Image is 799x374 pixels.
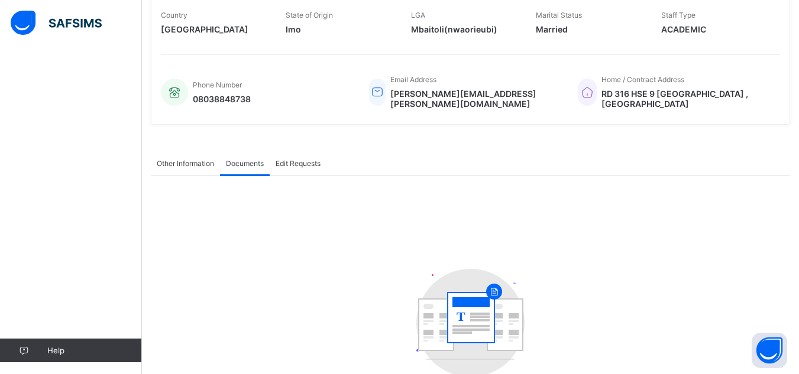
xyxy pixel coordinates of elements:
span: Country [161,11,187,19]
span: Married [536,24,643,34]
span: State of Origin [286,11,333,19]
span: [PERSON_NAME][EMAIL_ADDRESS][PERSON_NAME][DOMAIN_NAME] [390,89,559,109]
span: LGA [411,11,425,19]
button: Open asap [752,333,787,368]
span: Help [47,346,141,355]
span: Mbaitoli(nwaorieubi) [411,24,518,34]
span: Email Address [390,75,436,84]
span: Staff Type [661,11,696,19]
span: Edit Requests [276,159,321,168]
img: safsims [11,11,102,35]
span: ACADEMIC [661,24,768,34]
tspan: T [457,309,465,324]
span: Marital Status [536,11,582,19]
span: [GEOGRAPHIC_DATA] [161,24,268,34]
span: Documents [226,159,264,168]
span: Imo [286,24,393,34]
span: Home / Contract Address [601,75,684,84]
span: 08038848738 [193,94,251,104]
span: Phone Number [193,80,242,89]
span: Other Information [157,159,214,168]
span: RD 316 HSE 9 [GEOGRAPHIC_DATA] , [GEOGRAPHIC_DATA] [601,89,768,109]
